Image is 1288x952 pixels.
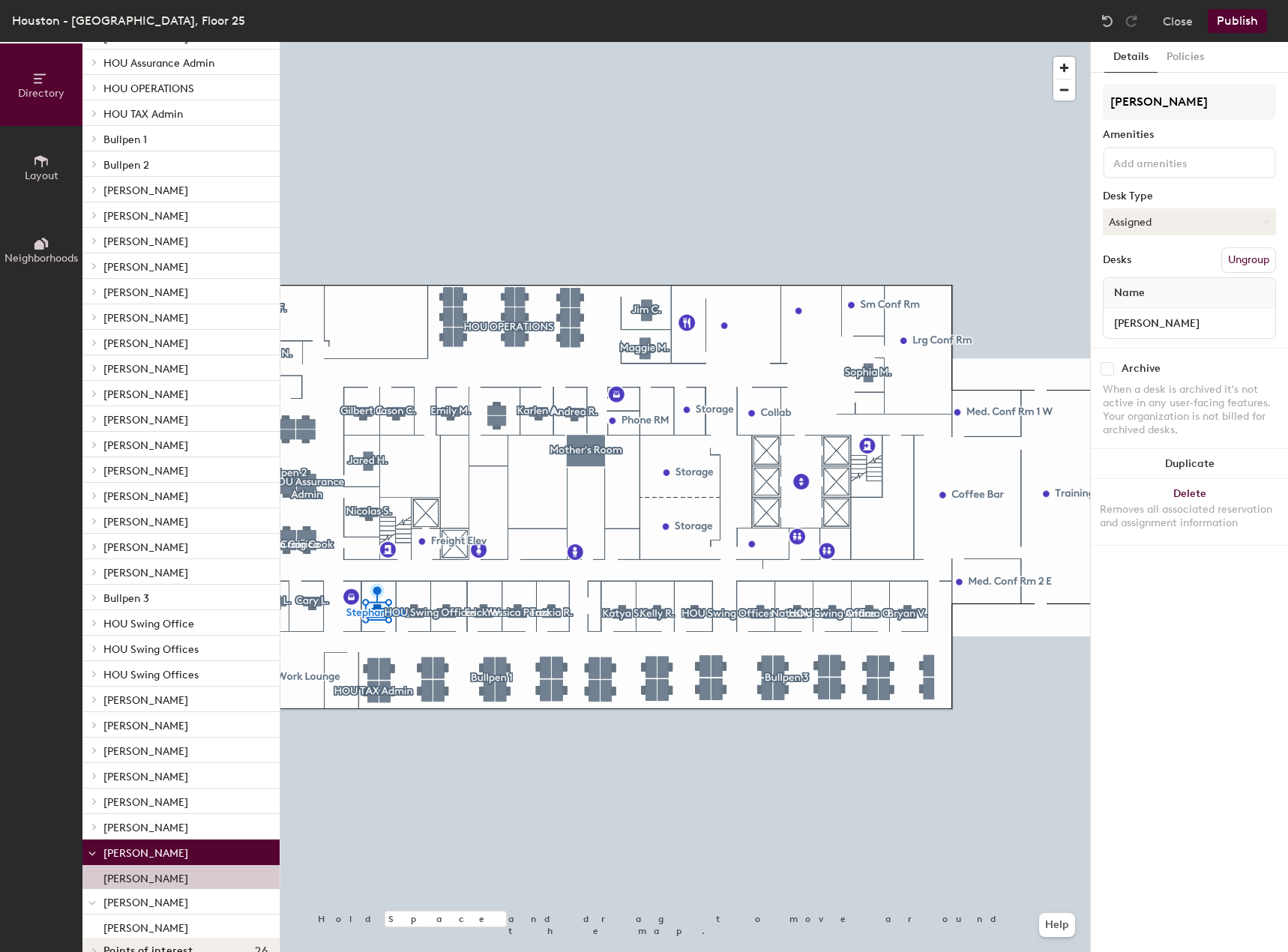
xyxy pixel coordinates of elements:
[18,87,64,100] span: Directory
[103,745,188,758] span: [PERSON_NAME]
[103,643,199,656] span: HOU Swing Offices
[103,771,188,783] span: [PERSON_NAME]
[1107,313,1272,334] input: Unnamed desk
[103,465,188,477] span: [PERSON_NAME]
[103,720,188,732] span: [PERSON_NAME]
[1103,208,1276,235] button: Assigned
[1103,190,1276,202] div: Desk Type
[1103,383,1276,437] div: When a desk is archived it's not active in any user-facing features. Your organization is not bil...
[103,312,188,325] span: [PERSON_NAME]
[12,11,245,30] div: Houston - [GEOGRAPHIC_DATA], Floor 25
[1091,449,1288,479] button: Duplicate
[103,592,149,605] span: Bullpen 3
[1158,42,1213,73] button: Policies
[103,210,188,223] span: [PERSON_NAME]
[103,414,188,427] span: [PERSON_NAME]
[103,108,183,121] span: HOU TAX Admin
[1103,129,1276,141] div: Amenities
[103,184,188,197] span: [PERSON_NAME]
[103,847,188,860] span: [PERSON_NAME]
[103,337,188,350] span: [PERSON_NAME]
[103,796,188,809] span: [PERSON_NAME]
[103,822,188,834] span: [PERSON_NAME]
[103,918,188,935] p: [PERSON_NAME]
[103,261,188,274] span: [PERSON_NAME]
[103,133,147,146] span: Bullpen 1
[103,567,188,579] span: [PERSON_NAME]
[103,868,188,885] p: [PERSON_NAME]
[103,516,188,528] span: [PERSON_NAME]
[103,57,214,70] span: HOU Assurance Admin
[103,897,188,909] span: [PERSON_NAME]
[103,490,188,503] span: [PERSON_NAME]
[103,159,149,172] span: Bullpen 2
[1039,913,1075,937] button: Help
[1221,247,1276,273] button: Ungroup
[103,31,188,44] span: [PERSON_NAME]
[103,694,188,707] span: [PERSON_NAME]
[103,388,188,401] span: [PERSON_NAME]
[103,82,194,95] span: HOU OPERATIONS
[103,439,188,452] span: [PERSON_NAME]
[1107,280,1152,307] span: Name
[4,252,78,265] span: Neighborhoods
[1091,479,1288,545] button: DeleteRemoves all associated reservation and assignment information
[1104,42,1158,73] button: Details
[103,669,199,681] span: HOU Swing Offices
[103,541,188,554] span: [PERSON_NAME]
[1100,503,1279,530] div: Removes all associated reservation and assignment information
[25,169,58,182] span: Layout
[1163,9,1193,33] button: Close
[1100,13,1115,28] img: Undo
[1103,254,1131,266] div: Desks
[1110,153,1245,171] input: Add amenities
[1124,13,1139,28] img: Redo
[103,618,194,630] span: HOU Swing Office
[103,363,188,376] span: [PERSON_NAME]
[1208,9,1267,33] button: Publish
[1122,363,1161,375] div: Archive
[103,286,188,299] span: [PERSON_NAME]
[103,235,188,248] span: [PERSON_NAME]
